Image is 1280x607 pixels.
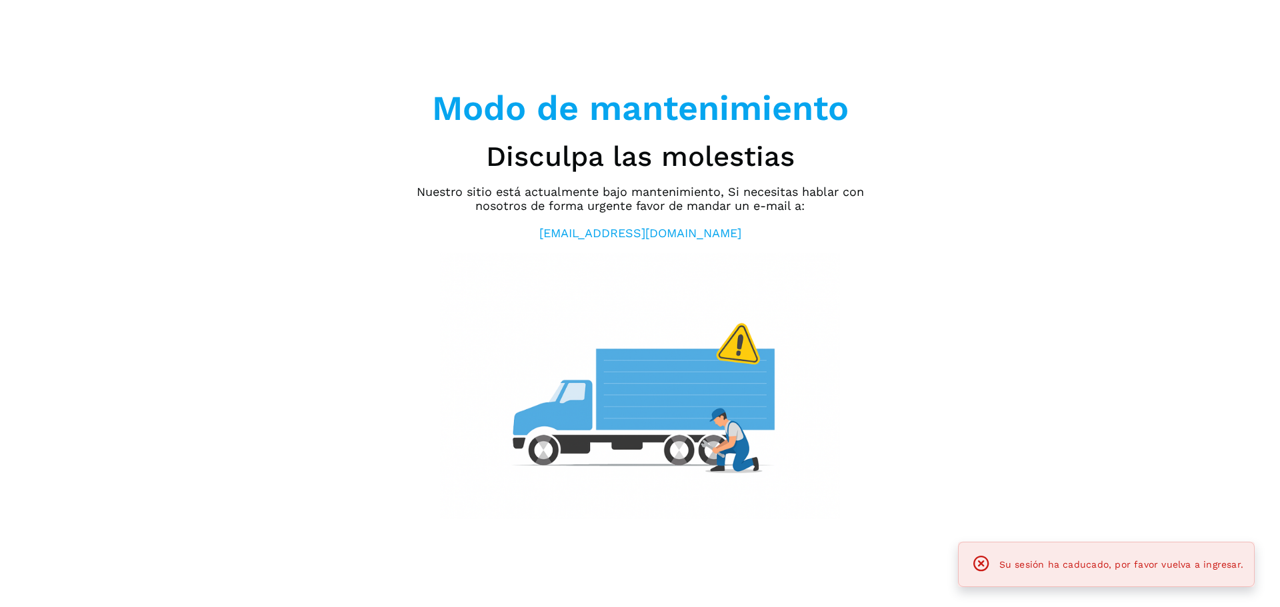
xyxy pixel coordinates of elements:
p: Nuestro sitio está actualmente bajo mantenimiento, Si necesitas hablar con nosotros de forma urge... [407,185,873,213]
h2: Disculpa las molestias [486,140,795,173]
span: Su sesión ha caducado, por favor vuelva a ingresar. [999,559,1243,570]
a: [EMAIL_ADDRESS][DOMAIN_NAME] [539,226,741,240]
h1: Modo de mantenimiento [432,88,849,129]
img: mantenimiento [440,253,840,519]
